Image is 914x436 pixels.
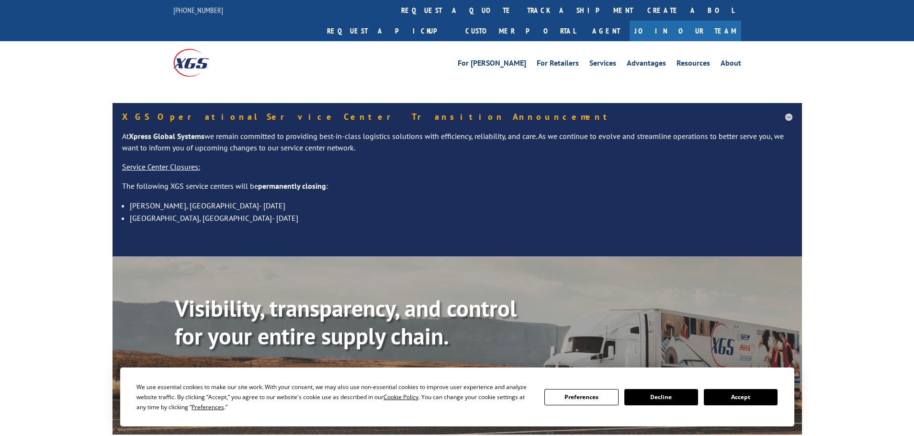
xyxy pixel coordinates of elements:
[130,212,792,224] li: [GEOGRAPHIC_DATA], [GEOGRAPHIC_DATA]- [DATE]
[129,131,204,141] strong: Xpress Global Systems
[624,389,698,405] button: Decline
[677,59,710,70] a: Resources
[458,59,526,70] a: For [PERSON_NAME]
[258,181,326,191] strong: permanently closing
[320,21,458,41] a: Request a pickup
[122,181,792,200] p: The following XGS service centers will be :
[122,162,200,172] u: Service Center Closures:
[537,59,579,70] a: For Retailers
[122,131,792,161] p: At we remain committed to providing best-in-class logistics solutions with efficiency, reliabilit...
[120,367,794,426] div: Cookie Consent Prompt
[130,199,792,212] li: [PERSON_NAME], [GEOGRAPHIC_DATA]- [DATE]
[122,113,792,121] h5: XGS Operational Service Center Transition Announcement
[583,21,630,41] a: Agent
[589,59,616,70] a: Services
[136,382,533,412] div: We use essential cookies to make our site work. With your consent, we may also use non-essential ...
[458,21,583,41] a: Customer Portal
[192,403,224,411] span: Preferences
[173,5,223,15] a: [PHONE_NUMBER]
[544,389,618,405] button: Preferences
[175,293,517,351] b: Visibility, transparency, and control for your entire supply chain.
[627,59,666,70] a: Advantages
[704,389,778,405] button: Accept
[721,59,741,70] a: About
[630,21,741,41] a: Join Our Team
[384,393,418,401] span: Cookie Policy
